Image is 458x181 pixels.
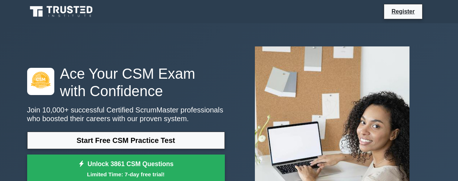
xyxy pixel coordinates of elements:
[387,7,419,16] a: Register
[27,106,225,123] p: Join 10,000+ successful Certified ScrumMaster professionals who boosted their careers with our pr...
[27,132,225,149] a: Start Free CSM Practice Test
[27,65,225,100] h1: Ace Your CSM Exam with Confidence
[36,170,216,178] small: Limited Time: 7-day free trial!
